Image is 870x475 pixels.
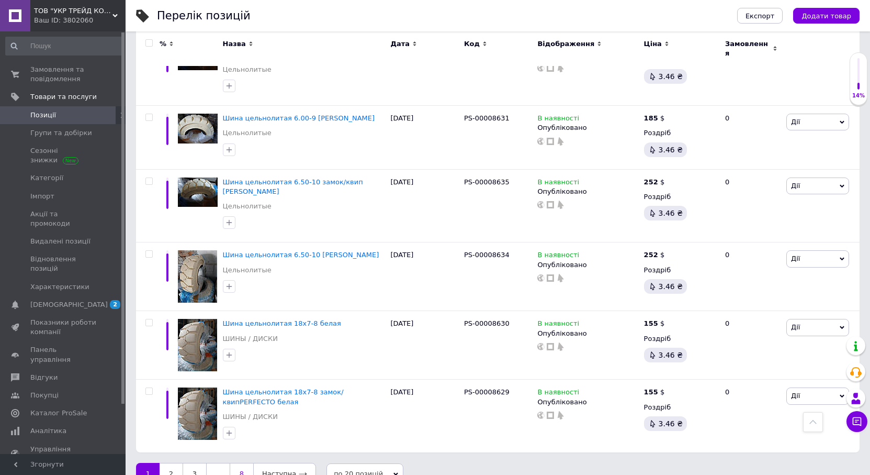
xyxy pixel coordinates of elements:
span: В наявності [537,319,579,330]
img: Шина цельнолитая 18х7-8 белая [178,319,217,371]
span: Імпорт [30,192,54,201]
div: [DATE] [388,380,461,452]
div: $ [644,250,665,260]
b: 252 [644,251,658,259]
span: [DEMOGRAPHIC_DATA] [30,300,108,310]
div: Роздріб [644,192,716,202]
a: Цельнолитые [223,266,272,275]
div: 14% [850,92,867,100]
img: Шина цельнолитая 18х7-8 замок/квипPERFECTO белая [178,388,217,440]
b: 155 [644,388,658,396]
span: Відновлення позицій [30,255,97,273]
span: PS-00008630 [464,319,510,327]
div: [DATE] [388,242,461,311]
span: В наявності [537,178,579,189]
a: Шина цельнолитая 6.50-10 замок/квип [PERSON_NAME] [223,178,363,195]
span: PS-00008634 [464,251,510,259]
div: 0 [719,311,784,380]
span: Додати товар [801,12,851,20]
div: Опубліковано [537,123,638,132]
span: Товари та послуги [30,92,97,102]
a: Шина цельнолитая 18х7-8 замок/квипPERFECTO белая [223,388,344,405]
span: Показники роботи компанії [30,318,97,337]
div: $ [644,114,665,123]
div: 0 [719,242,784,311]
span: Дії [791,182,800,190]
span: Замовлення [725,39,770,58]
span: Управління сайтом [30,445,97,463]
div: [DATE] [388,311,461,380]
span: 2 [110,300,120,309]
button: Чат з покупцем [846,411,867,432]
span: Панель управління [30,345,97,364]
div: 0 [719,169,784,242]
div: $ [644,388,665,397]
div: Опубліковано [537,397,638,407]
span: В наявності [537,251,579,262]
span: PS-00008635 [464,178,510,186]
a: Шина цельнолитая 18х7-8 белая [223,319,341,327]
div: 0 [719,380,784,452]
a: Шина цельнолитая 6.00-9 [PERSON_NAME] [223,114,375,122]
div: Роздріб [644,128,716,138]
span: Категорії [30,173,63,183]
button: Експорт [737,8,783,24]
span: Дата [390,39,410,49]
div: [DATE] [388,106,461,170]
span: 3.46 ₴ [659,146,683,154]
img: Шина цельнолитая 6.00-9 PERFECTO белая [178,114,218,143]
a: ШИНЫ / ДИСКИ [223,334,278,344]
div: Опубліковано [537,187,638,196]
div: 0 [719,106,784,170]
a: Цельнолитые [223,202,272,211]
button: Додати товар [793,8,860,24]
span: Каталог ProSale [30,408,87,418]
div: Опубліковано [537,329,638,338]
div: [DATE] [388,32,461,106]
span: Дії [791,255,800,262]
b: 185 [644,114,658,122]
div: 0 [719,32,784,106]
img: Шина цельнолитая 6.50-10 замок/квип PERFECTO белая [178,178,218,207]
span: Назва [223,39,246,49]
div: [DATE] [388,169,461,242]
div: Роздріб [644,403,716,412]
span: 3.46 ₴ [659,419,683,428]
span: Аналітика [30,426,66,436]
input: Пошук [5,37,123,56]
span: В наявності [537,388,579,399]
span: Відображення [537,39,594,49]
span: Замовлення та повідомлення [30,65,97,84]
b: 252 [644,178,658,186]
span: Код [464,39,480,49]
span: 3.46 ₴ [659,72,683,81]
span: 3.46 ₴ [659,209,683,217]
a: ШИНЫ / ДИСКИ [223,412,278,422]
span: Покупці [30,391,59,400]
span: PS-00008629 [464,388,510,396]
span: Сезонні знижки [30,146,97,165]
span: Групи та добірки [30,128,92,138]
a: Цельнолитые [223,128,272,138]
span: PS-00008631 [464,114,510,122]
b: 155 [644,319,658,327]
div: Ваш ID: 3802060 [34,16,126,25]
span: Ціна [644,39,662,49]
a: Шина цельнолитая 6.50-10 [PERSON_NAME] [223,251,379,259]
div: $ [644,319,665,328]
span: Дії [791,323,800,331]
span: Позиції [30,111,56,120]
span: Дії [791,118,800,126]
span: % [160,39,166,49]
span: Акції та промокоди [30,209,97,228]
div: Роздріб [644,334,716,344]
span: 3.46 ₴ [659,282,683,291]
span: 3.46 ₴ [659,351,683,359]
div: Роздріб [644,266,716,275]
span: Характеристики [30,282,89,292]
img: Шина цельнолитая 6.50-10 PERFECTO белая [178,250,217,303]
